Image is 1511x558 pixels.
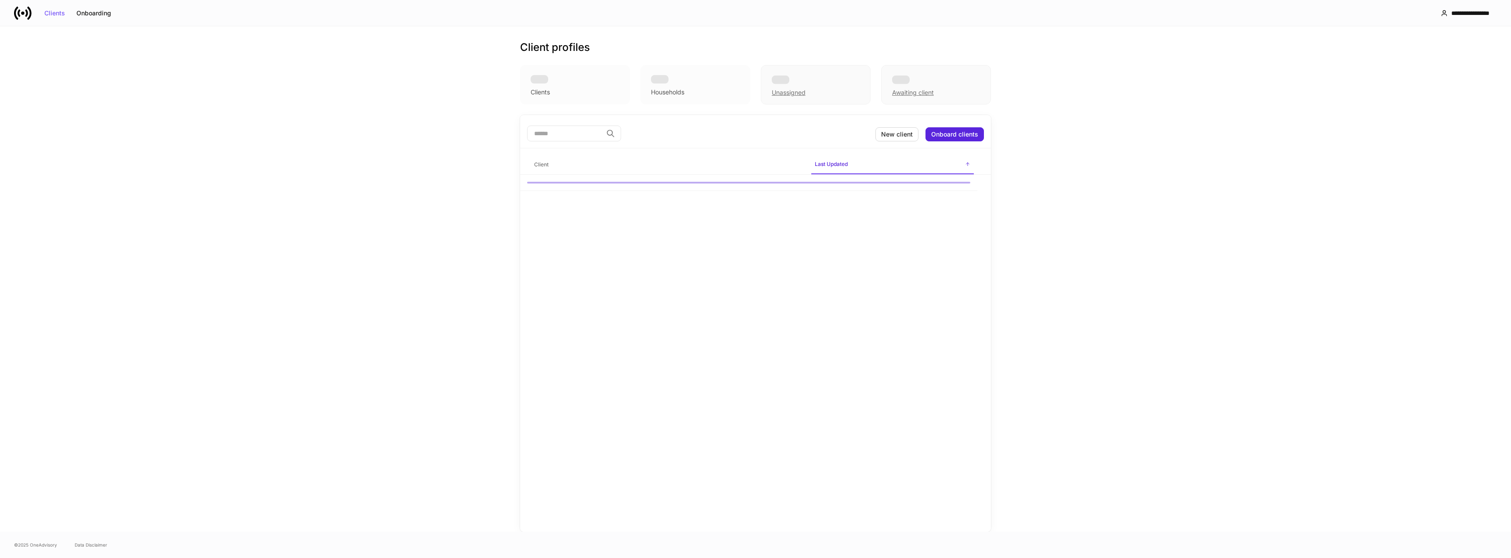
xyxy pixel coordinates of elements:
[76,10,111,16] div: Onboarding
[881,131,913,137] div: New client
[892,88,934,97] div: Awaiting client
[534,160,549,169] h6: Client
[14,541,57,548] span: © 2025 OneAdvisory
[75,541,107,548] a: Data Disclaimer
[531,156,804,174] span: Client
[931,131,978,137] div: Onboard clients
[651,88,684,97] div: Households
[925,127,984,141] button: Onboard clients
[881,65,991,104] div: Awaiting client
[531,88,550,97] div: Clients
[772,88,806,97] div: Unassigned
[39,6,71,20] button: Clients
[44,10,65,16] div: Clients
[520,40,590,54] h3: Client profiles
[815,160,848,168] h6: Last Updated
[811,155,974,174] span: Last Updated
[875,127,918,141] button: New client
[761,65,871,104] div: Unassigned
[71,6,117,20] button: Onboarding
